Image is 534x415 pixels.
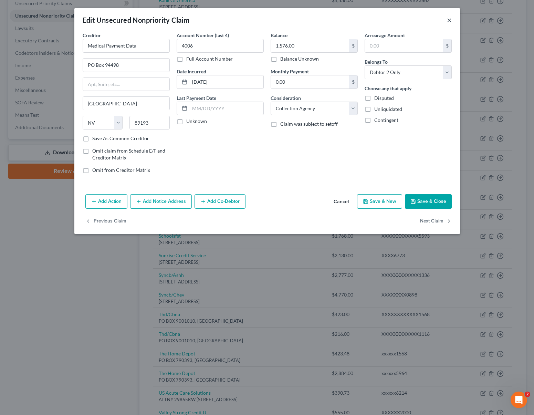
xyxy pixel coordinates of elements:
[83,32,101,38] span: Creditor
[525,392,530,397] span: 2
[83,97,169,110] input: Enter city...
[190,75,263,89] input: MM/DD/YYYY
[177,39,264,53] input: XXXX
[186,118,207,125] label: Unknown
[129,116,170,129] input: Enter zip...
[405,194,452,209] button: Save & Close
[92,167,150,173] span: Omit from Creditor Matrix
[85,214,126,229] button: Previous Claim
[443,39,451,52] div: $
[365,59,388,65] span: Belongs To
[280,121,338,127] span: Claim was subject to setoff
[83,59,169,72] input: Enter address...
[349,75,357,89] div: $
[190,102,263,115] input: MM/DD/YYYY
[85,194,127,209] button: Add Action
[511,392,527,408] iframe: Intercom live chat
[271,39,349,52] input: 0.00
[177,32,229,39] label: Account Number (last 4)
[177,68,206,75] label: Date Incurred
[374,106,402,112] span: Unliquidated
[447,16,452,24] button: ×
[374,117,398,123] span: Contingent
[195,194,245,209] button: Add Co-Debtor
[328,195,354,209] button: Cancel
[374,95,394,101] span: Disputed
[349,39,357,52] div: $
[365,39,443,52] input: 0.00
[271,75,349,89] input: 0.00
[365,85,411,92] label: Choose any that apply
[92,135,149,142] label: Save As Common Creditor
[177,94,216,102] label: Last Payment Date
[83,15,190,25] div: Edit Unsecured Nonpriority Claim
[280,55,319,62] label: Balance Unknown
[271,94,301,102] label: Consideration
[92,148,165,160] span: Omit claim from Schedule E/F and Creditor Matrix
[83,78,169,91] input: Apt, Suite, etc...
[271,32,287,39] label: Balance
[186,55,233,62] label: Full Account Number
[271,68,309,75] label: Monthly Payment
[365,32,405,39] label: Arrearage Amount
[357,194,402,209] button: Save & New
[130,194,192,209] button: Add Notice Address
[83,39,170,53] input: Search creditor by name...
[420,214,452,229] button: Next Claim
